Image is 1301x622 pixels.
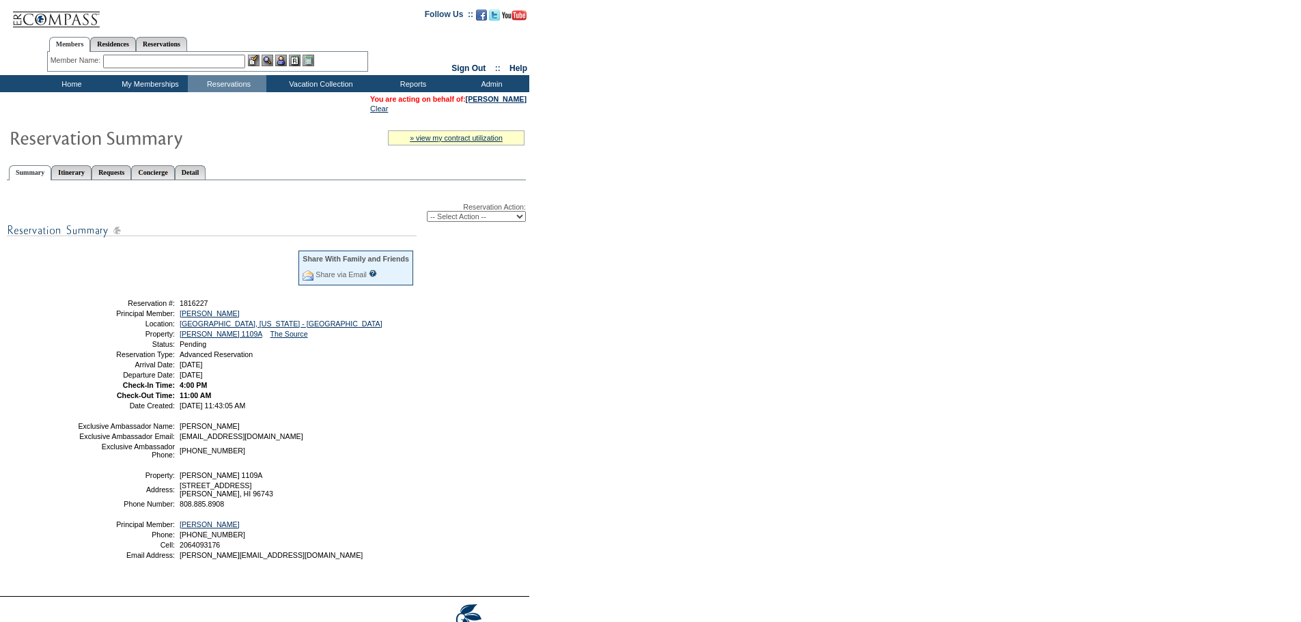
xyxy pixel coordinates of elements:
[316,270,367,279] a: Share via Email
[77,371,175,379] td: Departure Date:
[77,541,175,549] td: Cell:
[476,14,487,22] a: Become our fan on Facebook
[248,55,260,66] img: b_edit.gif
[92,165,131,180] a: Requests
[476,10,487,20] img: Become our fan on Facebook
[77,309,175,317] td: Principal Member:
[502,14,527,22] a: Subscribe to our YouTube Channel
[51,55,103,66] div: Member Name:
[180,361,203,369] span: [DATE]
[369,270,377,277] input: What is this?
[188,75,266,92] td: Reservations
[77,320,175,328] td: Location:
[175,165,206,180] a: Detail
[90,37,136,51] a: Residences
[77,340,175,348] td: Status:
[9,165,51,180] a: Summary
[7,222,417,239] img: subTtlResSummary.gif
[77,520,175,528] td: Principal Member:
[489,10,500,20] img: Follow us on Twitter
[77,350,175,358] td: Reservation Type:
[370,104,388,113] a: Clear
[289,55,300,66] img: Reservations
[77,330,175,338] td: Property:
[180,500,224,508] span: 808.885.8908
[180,320,382,328] a: [GEOGRAPHIC_DATA], [US_STATE] - [GEOGRAPHIC_DATA]
[180,330,262,338] a: [PERSON_NAME] 1109A
[109,75,188,92] td: My Memberships
[180,531,245,539] span: [PHONE_NUMBER]
[7,203,526,222] div: Reservation Action:
[266,75,372,92] td: Vacation Collection
[451,63,486,73] a: Sign Out
[49,37,91,52] a: Members
[180,309,240,317] a: [PERSON_NAME]
[180,401,245,410] span: [DATE] 11:43:05 AM
[31,75,109,92] td: Home
[180,520,240,528] a: [PERSON_NAME]
[77,481,175,498] td: Address:
[180,299,208,307] span: 1816227
[303,255,409,263] div: Share With Family and Friends
[275,55,287,66] img: Impersonate
[502,10,527,20] img: Subscribe to our YouTube Channel
[180,471,262,479] span: [PERSON_NAME] 1109A
[180,541,220,549] span: 2064093176
[372,75,451,92] td: Reports
[489,14,500,22] a: Follow us on Twitter
[180,350,253,358] span: Advanced Reservation
[495,63,501,73] span: ::
[180,371,203,379] span: [DATE]
[77,531,175,539] td: Phone:
[509,63,527,73] a: Help
[77,551,175,559] td: Email Address:
[77,500,175,508] td: Phone Number:
[51,165,92,180] a: Itinerary
[77,432,175,440] td: Exclusive Ambassador Email:
[180,551,363,559] span: [PERSON_NAME][EMAIL_ADDRESS][DOMAIN_NAME]
[180,432,303,440] span: [EMAIL_ADDRESS][DOMAIN_NAME]
[77,401,175,410] td: Date Created:
[180,422,240,430] span: [PERSON_NAME]
[303,55,314,66] img: b_calculator.gif
[77,471,175,479] td: Property:
[451,75,529,92] td: Admin
[270,330,307,338] a: The Source
[77,361,175,369] td: Arrival Date:
[77,422,175,430] td: Exclusive Ambassador Name:
[180,447,245,455] span: [PHONE_NUMBER]
[425,8,473,25] td: Follow Us ::
[180,381,207,389] span: 4:00 PM
[9,124,282,151] img: Reservaton Summary
[136,37,187,51] a: Reservations
[180,340,206,348] span: Pending
[466,95,527,103] a: [PERSON_NAME]
[180,481,273,498] span: [STREET_ADDRESS] [PERSON_NAME], HI 96743
[180,391,211,399] span: 11:00 AM
[262,55,273,66] img: View
[131,165,174,180] a: Concierge
[117,391,175,399] strong: Check-Out Time:
[370,95,527,103] span: You are acting on behalf of:
[123,381,175,389] strong: Check-In Time:
[77,299,175,307] td: Reservation #:
[410,134,503,142] a: » view my contract utilization
[77,442,175,459] td: Exclusive Ambassador Phone:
